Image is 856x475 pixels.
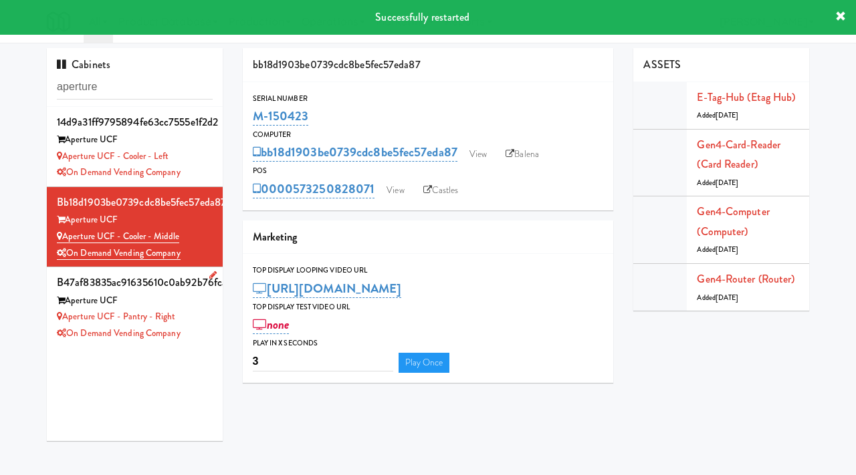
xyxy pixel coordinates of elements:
span: Added [697,293,738,303]
li: bb18d1903be0739cdc8be5fec57eda87Aperture UCF Aperture UCF - Cooler - MiddleOn Demand Vending Company [47,187,223,267]
a: On Demand Vending Company [57,166,181,178]
a: Gen4-card-reader (Card Reader) [697,137,780,172]
div: Top Display Test Video Url [253,301,604,314]
a: E-tag-hub (Etag Hub) [697,90,795,105]
a: On Demand Vending Company [57,327,181,339]
a: Play Once [399,353,450,373]
div: Aperture UCF [57,293,213,309]
div: Top Display Looping Video Url [253,264,604,277]
div: Aperture UCF [57,212,213,228]
div: bb18d1903be0739cdc8be5fec57eda87 [243,48,614,82]
span: Added [697,110,738,120]
span: [DATE] [716,178,739,188]
div: Aperture UCF [57,132,213,148]
div: POS [253,164,604,178]
a: 0000573250828071 [253,180,375,198]
span: [DATE] [716,293,739,303]
span: Successfully restarted [375,9,469,25]
a: [URL][DOMAIN_NAME] [253,279,402,298]
a: bb18d1903be0739cdc8be5fec57eda87 [253,143,457,162]
a: Aperture UCF - Cooler - Left [57,150,169,162]
a: Aperture UCF - Pantry - Right [57,310,175,323]
a: Aperture UCF - Cooler - Middle [57,230,179,243]
a: Gen4-computer (Computer) [697,204,769,239]
a: View [380,180,411,200]
a: On Demand Vending Company [57,247,181,260]
a: View [463,144,494,164]
span: [DATE] [716,110,739,120]
li: b47af83835ac91635610c0ab92b76fcaAperture UCF Aperture UCF - Pantry - RightOn Demand Vending Company [47,267,223,347]
a: none [253,315,290,334]
div: b47af83835ac91635610c0ab92b76fca [57,273,213,293]
div: 14d9a31ff9795894fe63cc7555e1f2d2 [57,112,213,132]
a: M-150423 [253,107,309,126]
span: Added [697,245,738,255]
span: ASSETS [643,57,681,72]
a: Castles [417,180,465,200]
li: 14d9a31ff9795894fe63cc7555e1f2d2Aperture UCF Aperture UCF - Cooler - LeftOn Demand Vending Company [47,107,223,187]
div: Play in X seconds [253,337,604,350]
span: Marketing [253,229,298,245]
span: Cabinets [57,57,110,72]
span: Added [697,178,738,188]
span: [DATE] [716,245,739,255]
a: Balena [499,144,546,164]
div: Computer [253,128,604,142]
input: Search cabinets [57,75,213,100]
div: bb18d1903be0739cdc8be5fec57eda87 [57,192,213,212]
div: Serial Number [253,92,604,106]
a: Gen4-router (Router) [697,271,794,287]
